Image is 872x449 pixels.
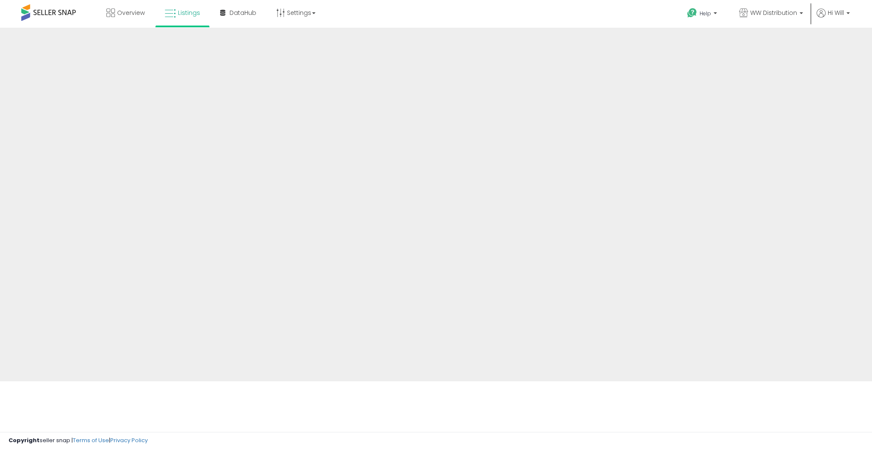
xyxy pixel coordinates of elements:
[229,9,256,17] span: DataHub
[700,10,711,17] span: Help
[687,8,697,18] i: Get Help
[817,9,850,28] a: Hi Will
[750,9,797,17] span: WW Distribution
[828,9,844,17] span: Hi Will
[680,1,726,28] a: Help
[178,9,200,17] span: Listings
[117,9,145,17] span: Overview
